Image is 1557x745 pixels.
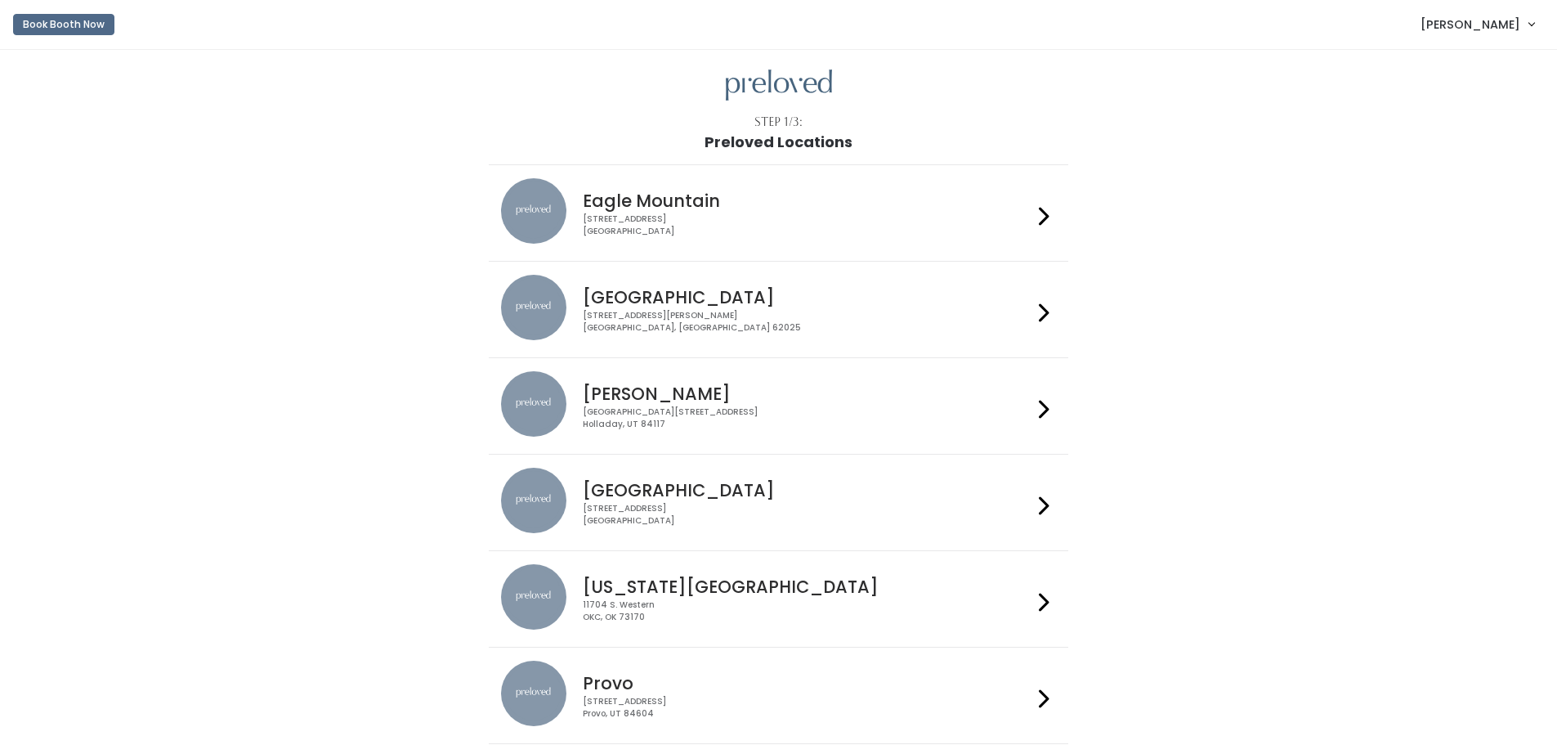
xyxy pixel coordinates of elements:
a: preloved location [GEOGRAPHIC_DATA] [STREET_ADDRESS][GEOGRAPHIC_DATA] [501,468,1056,537]
button: Book Booth Now [13,14,114,35]
h4: [GEOGRAPHIC_DATA] [583,288,1032,307]
h4: Eagle Mountain [583,191,1032,210]
div: [GEOGRAPHIC_DATA][STREET_ADDRESS] Holladay, UT 84117 [583,406,1032,430]
h4: [US_STATE][GEOGRAPHIC_DATA] [583,577,1032,596]
a: preloved location Eagle Mountain [STREET_ADDRESS][GEOGRAPHIC_DATA] [501,178,1056,248]
div: [STREET_ADDRESS] Provo, UT 84604 [583,696,1032,720]
a: preloved location [GEOGRAPHIC_DATA] [STREET_ADDRESS][PERSON_NAME][GEOGRAPHIC_DATA], [GEOGRAPHIC_D... [501,275,1056,344]
img: preloved location [501,564,566,630]
img: preloved location [501,275,566,340]
a: [PERSON_NAME] [1404,7,1550,42]
div: Step 1/3: [754,114,803,131]
h4: [GEOGRAPHIC_DATA] [583,481,1032,500]
a: preloved location Provo [STREET_ADDRESS]Provo, UT 84604 [501,661,1056,730]
h4: [PERSON_NAME] [583,384,1032,403]
img: preloved location [501,178,566,244]
a: preloved location [US_STATE][GEOGRAPHIC_DATA] 11704 S. WesternOKC, OK 73170 [501,564,1056,634]
h4: Provo [583,674,1032,693]
a: Book Booth Now [13,7,114,43]
div: [STREET_ADDRESS] [GEOGRAPHIC_DATA] [583,503,1032,527]
img: preloved location [501,661,566,726]
div: [STREET_ADDRESS] [GEOGRAPHIC_DATA] [583,213,1032,237]
div: [STREET_ADDRESS][PERSON_NAME] [GEOGRAPHIC_DATA], [GEOGRAPHIC_DATA] 62025 [583,310,1032,334]
a: preloved location [PERSON_NAME] [GEOGRAPHIC_DATA][STREET_ADDRESS]Holladay, UT 84117 [501,371,1056,441]
img: preloved location [501,468,566,533]
h1: Preloved Locations [705,134,852,150]
img: preloved location [501,371,566,437]
span: [PERSON_NAME] [1421,16,1520,34]
div: 11704 S. Western OKC, OK 73170 [583,599,1032,623]
img: preloved logo [726,70,832,101]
